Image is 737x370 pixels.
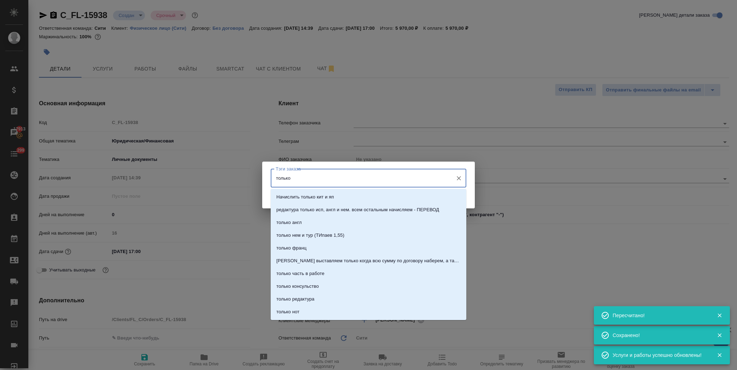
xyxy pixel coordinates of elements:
button: Закрыть [712,352,727,358]
p: только англ [276,219,302,226]
p: Начислить только кит и яп [276,194,334,201]
p: только редактура [276,296,314,303]
p: только нот [276,308,299,315]
div: Пересчитано! [613,312,706,319]
p: только франц [276,245,306,252]
div: Сохранено! [613,332,706,339]
p: только нем и тур (ТИпаев 1,55) [276,232,344,239]
p: только консульство [276,283,319,290]
p: только часть в работе [276,270,325,277]
button: Очистить [454,173,464,183]
p: [PERSON_NAME] выставляем только когда всю сумму по договору наберем, а там еще много [276,257,461,264]
p: редактура только исп, англ и нем. всем остальным начисляем - ПЕРЕВОД [276,206,439,213]
button: Закрыть [712,332,727,338]
button: Закрыть [712,312,727,319]
div: Услуги и работы успешно обновлены! [613,352,706,359]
